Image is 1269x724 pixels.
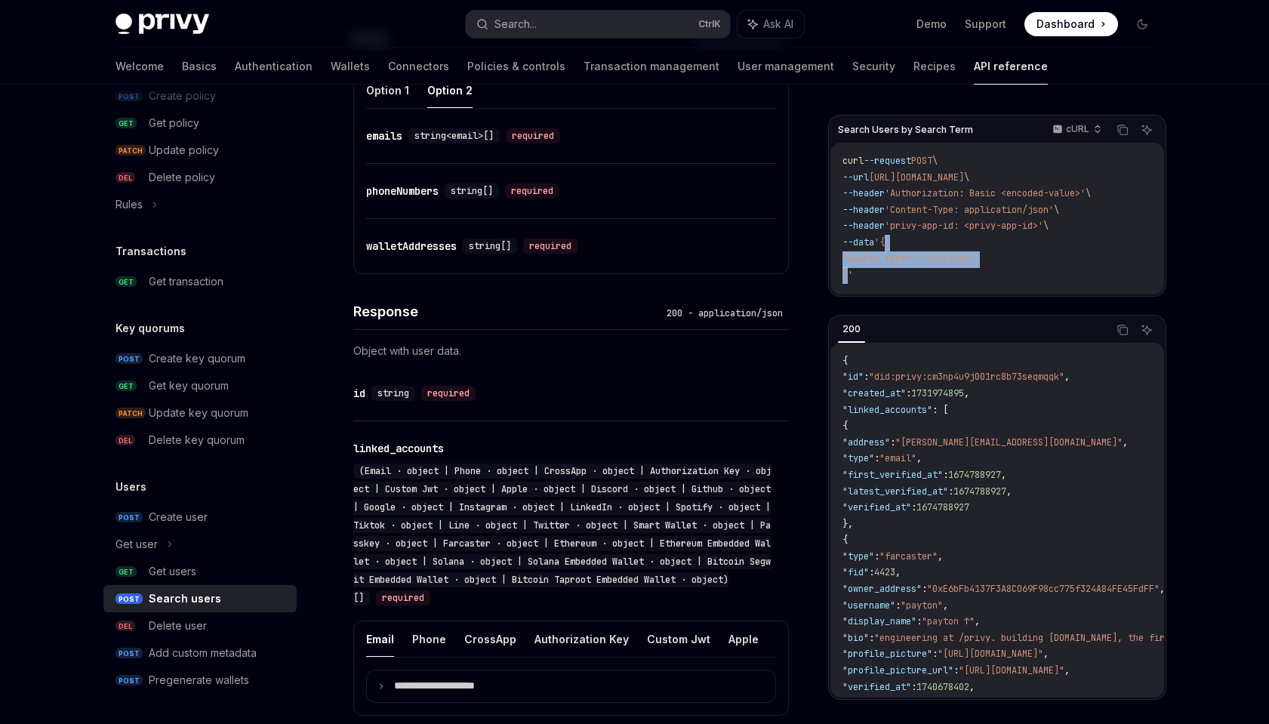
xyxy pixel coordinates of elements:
button: Copy the contents from the code block [1113,320,1132,340]
span: "type" [842,452,874,464]
span: '{ [874,236,885,248]
span: , [975,615,980,627]
div: phoneNumbers [366,183,439,199]
a: Transaction management [584,48,719,85]
span: "display_name" [842,615,916,627]
span: 'Authorization: Basic <encoded-value>' [885,187,1086,199]
button: Option 2 [427,72,473,108]
span: string<email>[] [414,130,494,142]
span: PATCH [116,408,146,419]
span: : [874,550,879,562]
span: "linked_accounts" [842,404,932,416]
div: 200 [838,320,865,338]
h4: Response [353,301,661,322]
span: GET [116,118,137,129]
span: \ [1054,204,1059,216]
h5: Users [116,478,146,496]
a: API reference [974,48,1048,85]
a: Welcome [116,48,164,85]
span: 1731974895 [911,387,964,399]
a: Authentication [235,48,313,85]
button: cURL [1044,117,1108,143]
button: Search...CtrlK [466,11,730,38]
span: { [842,420,848,432]
h5: Key quorums [116,319,185,337]
p: Object with user data. [353,342,789,360]
span: --header [842,220,885,232]
div: Rules [116,196,143,214]
span: 1674788927 [948,469,1001,481]
div: required [523,239,578,254]
span: \ [932,155,938,167]
span: { [842,355,848,367]
span: --data [842,236,874,248]
span: "did:privy:cm3np4u9j001rc8b73seqmqqk" [869,371,1064,383]
span: Dashboard [1036,17,1095,32]
span: : [943,469,948,481]
span: string[] [469,240,511,252]
div: Update policy [149,141,219,159]
span: --request [864,155,911,167]
button: Authorization Key [534,621,629,657]
span: : [869,632,874,644]
span: "latest_verified_at" [842,485,948,498]
span: "profile_picture" [842,648,932,660]
span: "username" [842,599,895,612]
span: , [969,681,975,693]
span: : [906,387,911,399]
p: cURL [1066,123,1089,135]
span: 1740678402 [916,681,969,693]
span: , [895,566,901,578]
div: Get policy [149,114,199,132]
span: GET [116,380,137,392]
span: "owner_address" [842,583,922,595]
button: Toggle dark mode [1130,12,1154,36]
span: : [916,615,922,627]
span: "fid" [842,566,869,578]
div: Delete user [149,617,207,635]
span: "verified_at" [842,681,911,693]
button: Ask AI [1137,120,1157,140]
span: 'privy-app-id: <privy-app-id>' [885,220,1043,232]
span: string [377,387,409,399]
span: string[] [451,185,493,197]
span: , [1001,469,1006,481]
button: CrossApp [464,621,516,657]
span: : [890,436,895,448]
span: "[URL][DOMAIN_NAME]" [959,664,1064,676]
span: --url [842,171,869,183]
a: POSTAdd custom metadata [103,639,297,667]
span: "first_verified_at" [842,697,943,709]
a: Wallets [331,48,370,85]
span: (Email · object | Phone · object | CrossApp · object | Authorization Key · object | Custom Jwt · ... [353,465,772,604]
span: : [922,583,927,595]
span: --header [842,204,885,216]
span: "0xE6bFb4137F3A8C069F98cc775f324A84FE45FdFF" [927,583,1160,595]
span: , [964,387,969,399]
div: emails [366,128,402,143]
a: POSTCreate user [103,504,297,531]
div: Update key quorum [149,404,248,422]
span: , [1064,664,1070,676]
div: Create key quorum [149,350,245,368]
span: "search_term": "<string>" [842,253,975,265]
span: POST [116,353,143,365]
a: Basics [182,48,217,85]
span: \ [964,171,969,183]
a: Support [965,17,1006,32]
h5: Transactions [116,242,186,260]
span: DEL [116,435,135,446]
a: DELDelete key quorum [103,427,297,454]
div: Add custom metadata [149,644,257,662]
a: GETGet transaction [103,268,297,295]
a: GETGet users [103,558,297,585]
span: 'Content-Type: application/json' [885,204,1054,216]
span: 1740678402 [948,697,1001,709]
span: , [916,452,922,464]
span: Ctrl K [698,18,721,30]
button: Apple [728,621,759,657]
button: Custom Jwt [647,621,710,657]
div: required [505,183,559,199]
span: : [953,664,959,676]
a: POSTSearch users [103,585,297,612]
